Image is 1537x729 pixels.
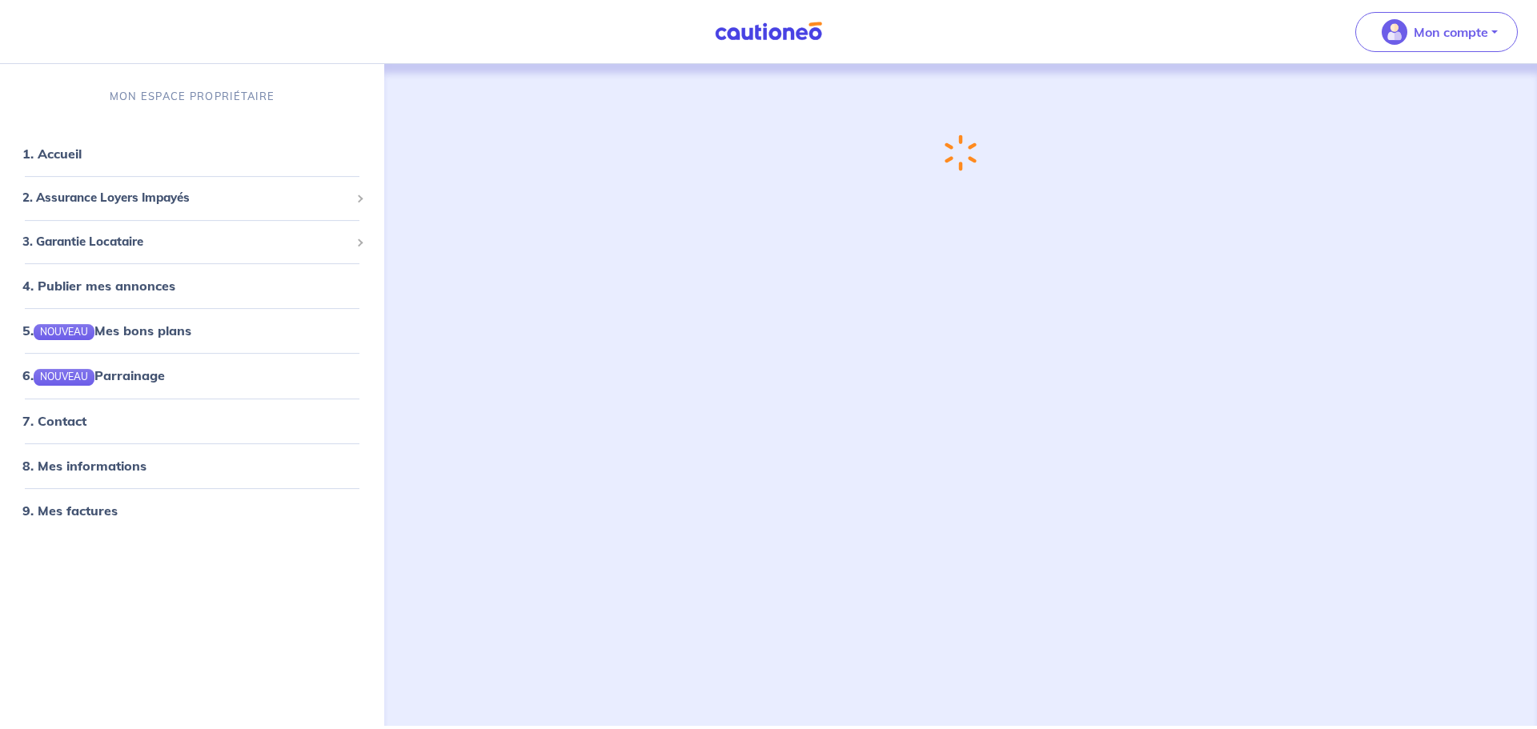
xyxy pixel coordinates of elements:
[945,134,977,171] img: loading-spinner
[22,503,118,519] a: 9. Mes factures
[1414,22,1488,42] p: Mon compte
[22,413,86,429] a: 7. Contact
[1355,12,1518,52] button: illu_account_valid_menu.svgMon compte
[6,270,378,302] div: 4. Publier mes annonces
[110,89,275,104] p: MON ESPACE PROPRIÉTAIRE
[22,278,175,294] a: 4. Publier mes annonces
[6,226,378,258] div: 3. Garantie Locataire
[22,322,191,338] a: 5.NOUVEAUMes bons plans
[6,359,378,391] div: 6.NOUVEAUParrainage
[6,182,378,214] div: 2. Assurance Loyers Impayés
[6,450,378,482] div: 8. Mes informations
[6,138,378,170] div: 1. Accueil
[1382,19,1407,45] img: illu_account_valid_menu.svg
[22,189,350,207] span: 2. Assurance Loyers Impayés
[22,233,350,251] span: 3. Garantie Locataire
[708,22,829,42] img: Cautioneo
[6,495,378,527] div: 9. Mes factures
[6,405,378,437] div: 7. Contact
[22,367,165,383] a: 6.NOUVEAUParrainage
[22,146,82,162] a: 1. Accueil
[6,314,378,346] div: 5.NOUVEAUMes bons plans
[22,458,146,474] a: 8. Mes informations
